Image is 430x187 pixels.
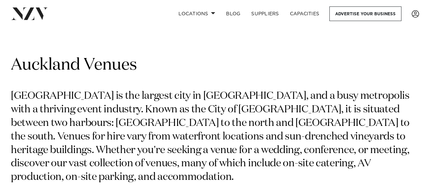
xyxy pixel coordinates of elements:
a: Locations [173,6,221,21]
a: Capacities [285,6,325,21]
a: SUPPLIERS [246,6,284,21]
a: BLOG [221,6,246,21]
img: nzv-logo.png [11,7,48,20]
h1: Auckland Venues [11,55,419,76]
p: [GEOGRAPHIC_DATA] is the largest city in [GEOGRAPHIC_DATA], and a busy metropolis with a thriving... [11,90,419,184]
a: Advertise your business [329,6,401,21]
